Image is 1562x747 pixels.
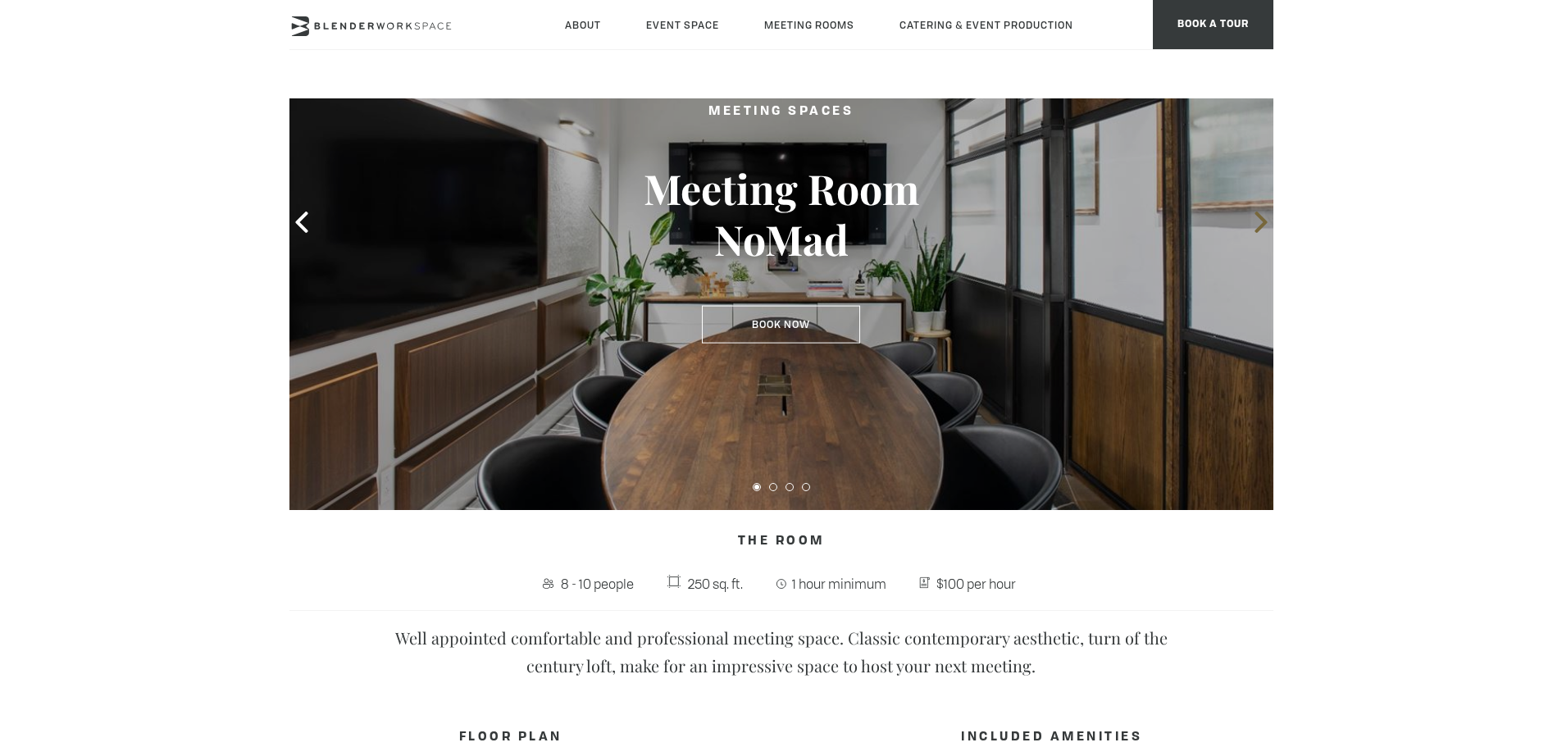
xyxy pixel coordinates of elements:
span: 8 - 10 people [557,571,638,597]
h4: The Room [289,526,1273,558]
iframe: Chat Widget [1267,537,1562,747]
a: Book Now [702,306,860,344]
h3: Meeting Room NoMad [593,163,970,265]
p: Well appointed comfortable and professional meeting space. Classic contemporary aesthetic, turn o... [371,624,1191,680]
span: 250 sq. ft. [684,571,747,597]
h2: Meeting Spaces [593,102,970,122]
span: 1 hour minimum [789,571,891,597]
span: $100 per hour [932,571,1020,597]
